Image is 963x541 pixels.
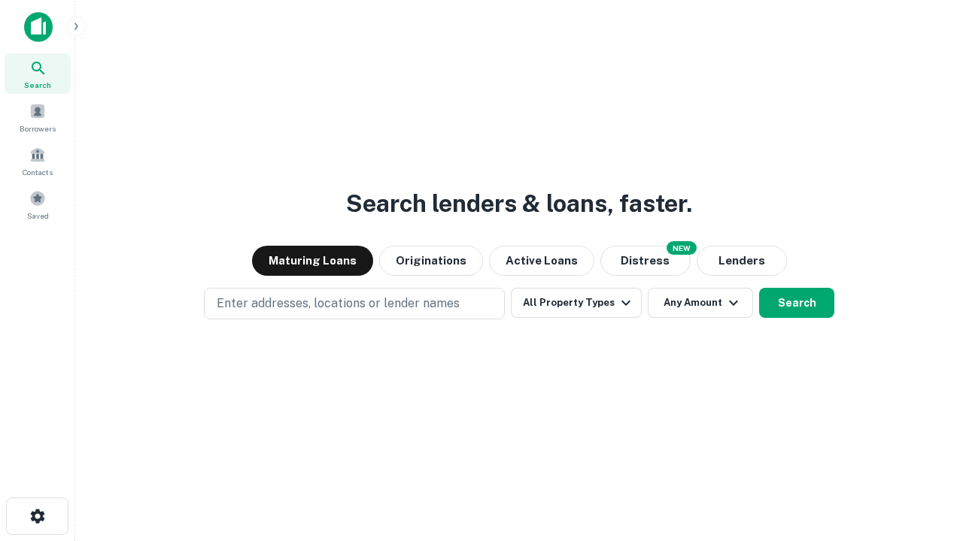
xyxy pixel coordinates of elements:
[600,246,691,276] button: Search distressed loans with lien and other non-mortgage details.
[648,288,753,318] button: Any Amount
[24,12,53,42] img: capitalize-icon.png
[346,186,692,222] h3: Search lenders & loans, faster.
[379,246,483,276] button: Originations
[217,295,460,313] p: Enter addresses, locations or lender names
[24,79,51,91] span: Search
[5,53,71,94] a: Search
[252,246,373,276] button: Maturing Loans
[23,166,53,178] span: Contacts
[204,288,505,319] button: Enter addresses, locations or lender names
[5,141,71,181] a: Contacts
[667,241,697,255] div: NEW
[27,210,49,222] span: Saved
[489,246,594,276] button: Active Loans
[20,122,56,134] span: Borrowers
[5,97,71,138] a: Borrowers
[697,246,787,276] button: Lenders
[5,184,71,225] a: Saved
[888,421,963,493] iframe: Chat Widget
[759,288,834,318] button: Search
[511,288,642,318] button: All Property Types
